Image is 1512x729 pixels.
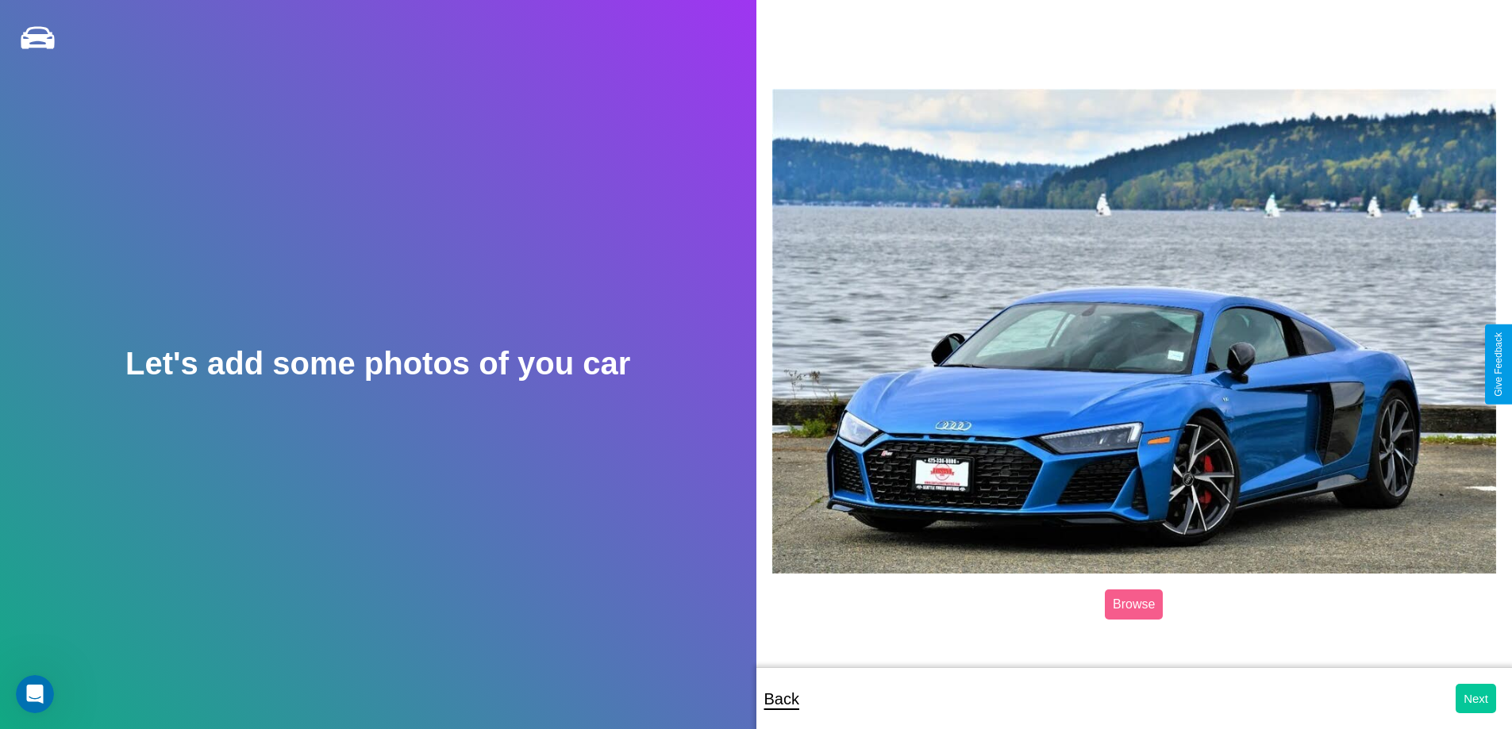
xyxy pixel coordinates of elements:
p: Back [764,685,799,713]
h2: Let's add some photos of you car [125,346,630,382]
label: Browse [1105,589,1163,620]
button: Next [1456,684,1496,713]
div: Give Feedback [1493,332,1504,397]
iframe: Intercom live chat [16,675,54,713]
img: posted [772,89,1497,574]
